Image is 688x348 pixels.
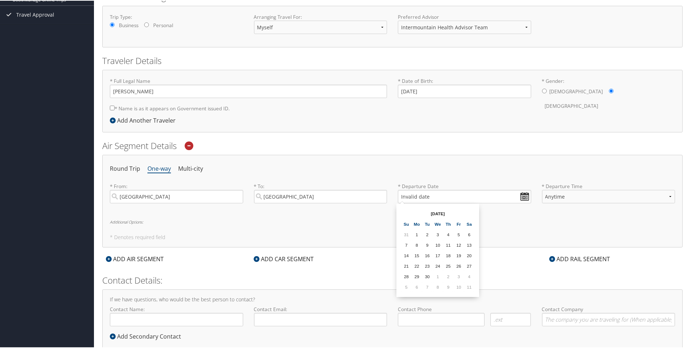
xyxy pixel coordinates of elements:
span: Travel Approval [16,5,54,23]
div: Add Another Traveler [110,115,179,124]
label: Business [119,21,138,28]
div: Add Secondary Contact [110,331,185,340]
h6: Additional Options: [110,219,675,223]
td: 13 [464,239,474,249]
td: 10 [433,239,443,249]
td: 24 [433,260,443,270]
label: Contact Name: [110,305,243,326]
td: 3 [433,229,443,239]
input: * Full Legal Name [110,84,387,97]
td: 8 [412,239,422,249]
label: * Name is as it appears on Government issued ID. [110,101,230,114]
td: 12 [454,239,464,249]
td: 4 [464,271,474,281]
h4: If we have questions, who would be the best person to contact? [110,296,675,301]
label: * Date of Birth: [398,77,531,97]
td: 2 [443,271,453,281]
td: 27 [464,260,474,270]
td: 6 [464,229,474,239]
td: 29 [412,271,422,281]
label: * To: [254,182,387,203]
label: Contact Phone [398,305,531,312]
th: Sa [464,218,474,228]
th: Mo [412,218,422,228]
input: Contact Name: [110,312,243,326]
td: 22 [412,260,422,270]
td: 11 [464,281,474,291]
td: 30 [422,271,432,281]
h2: Contact Details: [102,273,683,286]
td: 9 [443,281,453,291]
input: MM/DD/YYYY [398,189,531,203]
td: 21 [401,260,411,270]
td: 19 [454,250,464,260]
td: 15 [412,250,422,260]
td: 26 [454,260,464,270]
th: Th [443,218,453,228]
label: * Departure Time [542,182,675,208]
td: 7 [401,239,411,249]
input: * Gender:[DEMOGRAPHIC_DATA][DEMOGRAPHIC_DATA] [542,88,547,93]
select: * Departure Time [542,189,675,203]
td: 14 [401,250,411,260]
label: Preferred Advisor [398,13,531,20]
div: ADD RAIL SEGMENT [546,254,614,263]
input: * Name is as it appears on Government issued ID. [110,105,115,110]
input: City or Airport Code [110,189,243,203]
td: 5 [454,229,464,239]
label: Arranging Travel For: [254,13,387,20]
td: 1 [433,271,443,281]
label: Trip Type: [110,13,243,20]
div: ADD AIR SEGMENT [102,254,167,263]
h2: Air Segment Details [102,139,683,151]
li: One-way [147,162,171,175]
input: .ext [490,312,531,326]
td: 10 [454,281,464,291]
li: Multi-city [178,162,203,175]
td: 31 [401,229,411,239]
th: We [433,218,443,228]
label: * From: [110,182,243,203]
td: 5 [401,281,411,291]
input: * Date of Birth: [398,84,531,97]
td: 28 [401,271,411,281]
div: ADD CAR SEGMENT [250,254,317,263]
td: 23 [422,260,432,270]
th: Su [401,218,411,228]
th: Fr [454,218,464,228]
td: 8 [433,281,443,291]
th: [DATE] [412,208,464,218]
td: 4 [443,229,453,239]
td: 2 [422,229,432,239]
label: [DEMOGRAPHIC_DATA] [545,98,598,112]
th: Tu [422,218,432,228]
input: Contact Email: [254,312,387,326]
label: [DEMOGRAPHIC_DATA] [550,84,603,98]
li: Round Trip [110,162,140,175]
td: 11 [443,239,453,249]
td: 7 [422,281,432,291]
label: * Departure Date [398,182,531,189]
label: Contact Company [542,305,675,326]
td: 9 [422,239,432,249]
label: * Gender: [542,77,675,113]
label: Personal [153,21,173,28]
td: 6 [412,281,422,291]
td: 25 [443,260,453,270]
h5: * Denotes required field [110,234,675,239]
h2: Traveler Details [102,54,683,66]
td: 18 [443,250,453,260]
input: City or Airport Code [254,189,387,203]
td: 17 [433,250,443,260]
input: * Gender:[DEMOGRAPHIC_DATA][DEMOGRAPHIC_DATA] [609,88,614,93]
input: Contact Company [542,312,675,326]
label: * Full Legal Name [110,77,387,97]
td: 16 [422,250,432,260]
label: Contact Email: [254,305,387,326]
td: 3 [454,271,464,281]
td: 20 [464,250,474,260]
td: 1 [412,229,422,239]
